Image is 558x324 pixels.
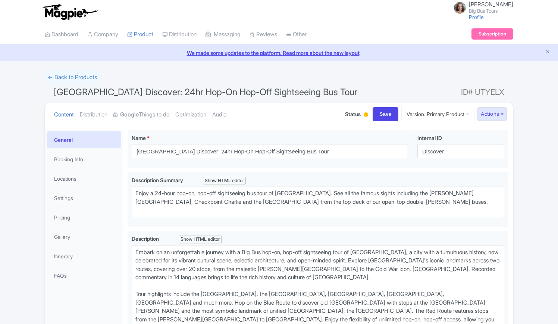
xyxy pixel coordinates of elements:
[250,24,277,45] a: Reviews
[469,1,513,8] span: [PERSON_NAME]
[47,209,121,226] a: Pricing
[54,87,357,97] span: [GEOGRAPHIC_DATA] Discover: 24hr Hop-On Hop-Off Sightseeing Bus Tour
[4,49,554,57] a: We made some updates to the platform. Read more about the new layout
[132,177,184,183] span: Description Summary
[47,151,121,168] a: Booking Info
[113,103,169,127] a: GoogleThings to do
[41,4,99,20] img: logo-ab69f6fb50320c5b225c76a69d11143b.png
[417,135,442,141] span: Internal ID
[127,24,153,45] a: Product
[47,248,121,265] a: Itinerary
[54,103,74,127] a: Content
[373,107,399,121] input: Save
[45,24,78,45] a: Dashboard
[132,236,160,242] span: Description
[471,28,513,40] a: Subscription
[80,103,107,127] a: Distribution
[362,109,370,121] div: Building
[87,24,118,45] a: Company
[545,48,551,57] button: Close announcement
[175,103,206,127] a: Optimization
[135,189,501,215] div: Enjoy a 24-hour hop-on, hop-off sightseeing bus tour of [GEOGRAPHIC_DATA]. See all the famous sig...
[132,135,146,141] span: Name
[45,70,100,85] a: ← Back to Products
[179,236,222,243] div: Show HTML editor
[469,9,513,13] small: Big Bus Tours
[449,1,513,13] a: [PERSON_NAME] Big Bus Tours
[206,24,241,45] a: Messaging
[47,228,121,245] a: Gallery
[345,110,361,118] span: Status
[212,103,226,127] a: Audio
[477,107,507,121] button: Actions
[47,190,121,206] a: Settings
[469,14,484,20] a: Profile
[461,85,504,100] span: ID# UTYELX
[47,131,121,148] a: General
[286,24,307,45] a: Other
[162,24,197,45] a: Distribution
[454,2,466,14] img: jfp7o2nd6rbrsspqilhl.jpg
[47,267,121,284] a: FAQs
[120,110,139,119] strong: Google
[47,170,121,187] a: Locations
[203,177,246,185] div: Show HTML editor
[401,107,474,121] a: Version: Primary Product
